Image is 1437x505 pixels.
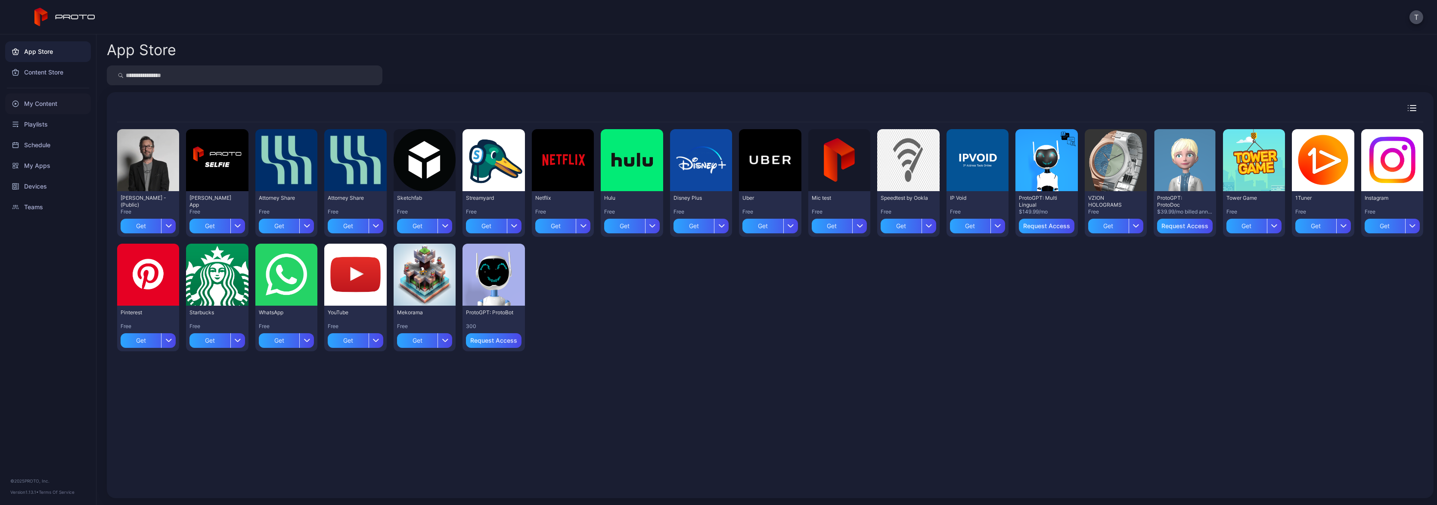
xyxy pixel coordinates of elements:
div: Attorney Share [328,195,375,201]
div: $39.99/mo billed annually [1157,208,1212,215]
div: Disney Plus [673,195,721,201]
div: Get [673,219,714,233]
div: $149.99/mo [1019,208,1074,215]
div: Free [189,323,245,330]
button: T [1409,10,1423,24]
div: Get [881,219,921,233]
div: Free [328,208,383,215]
button: Get [742,215,798,233]
div: Free [328,323,383,330]
button: Request Access [1157,219,1212,233]
div: Get [742,219,783,233]
div: Attorney Share [259,195,306,201]
button: Get [189,215,245,233]
span: Version 1.13.1 • [10,490,39,495]
div: Get [259,219,299,233]
button: Request Access [466,333,521,348]
div: Free [950,208,1005,215]
a: Terms Of Service [39,490,74,495]
button: Get [950,215,1005,233]
div: IP Void [950,195,997,201]
button: Get [328,215,383,233]
div: Free [881,208,936,215]
div: Free [1226,208,1282,215]
div: © 2025 PROTO, Inc. [10,477,86,484]
button: Get [881,215,936,233]
div: Streamyard [466,195,513,201]
div: Netflix [535,195,583,201]
div: Get [328,333,368,348]
div: Get [1365,219,1405,233]
div: My Apps [5,155,91,176]
div: Get [604,219,645,233]
a: My Content [5,93,91,114]
div: David Selfie App [189,195,237,208]
div: Hulu [604,195,652,201]
button: Get [328,330,383,348]
div: Free [397,323,452,330]
div: Tower Game [1226,195,1274,201]
div: David N Persona - (Public) [121,195,168,208]
div: WhatsApp [259,309,306,316]
div: ProtoGPT: Multi Lingual [1019,195,1066,208]
a: App Store [5,41,91,62]
div: Free [121,208,176,215]
div: Free [673,208,729,215]
button: Get [812,215,867,233]
button: Get [397,215,452,233]
div: ProtoGPT: ProtoBot [466,309,513,316]
div: Get [259,333,299,348]
div: Free [535,208,590,215]
div: Teams [5,197,91,217]
button: Get [259,330,314,348]
div: Instagram [1365,195,1412,201]
div: Playlists [5,114,91,135]
div: Free [189,208,245,215]
div: VZION HOLOGRAMS [1088,195,1136,208]
button: Get [121,330,176,348]
button: Get [1295,215,1350,233]
div: Free [604,208,659,215]
div: Free [1088,208,1143,215]
button: Get [1365,215,1420,233]
div: Starbucks [189,309,237,316]
div: Mic test [812,195,859,201]
div: ProtoGPT: ProtoDoc [1157,195,1204,208]
div: Free [397,208,452,215]
div: Get [121,333,161,348]
button: Get [397,330,452,348]
div: Uber [742,195,790,201]
div: Get [950,219,990,233]
button: Get [189,330,245,348]
div: Mekorama [397,309,444,316]
div: Get [1088,219,1129,233]
button: Get [466,215,521,233]
div: Get [535,219,576,233]
div: Free [742,208,798,215]
div: Get [189,219,230,233]
div: Get [1295,219,1336,233]
div: Get [397,219,438,233]
div: Request Access [1023,223,1070,229]
div: Request Access [1161,223,1208,229]
button: Get [1226,215,1282,233]
a: Content Store [5,62,91,83]
button: Get [259,215,314,233]
div: Sketchfab [397,195,444,201]
div: Free [259,208,314,215]
div: Free [812,208,867,215]
div: Get [397,333,438,348]
div: Free [1365,208,1420,215]
div: Request Access [470,337,517,344]
a: Schedule [5,135,91,155]
div: YouTube [328,309,375,316]
div: Get [812,219,852,233]
div: Pinterest [121,309,168,316]
div: Free [259,323,314,330]
div: 300 [466,323,521,330]
div: Get [189,333,230,348]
